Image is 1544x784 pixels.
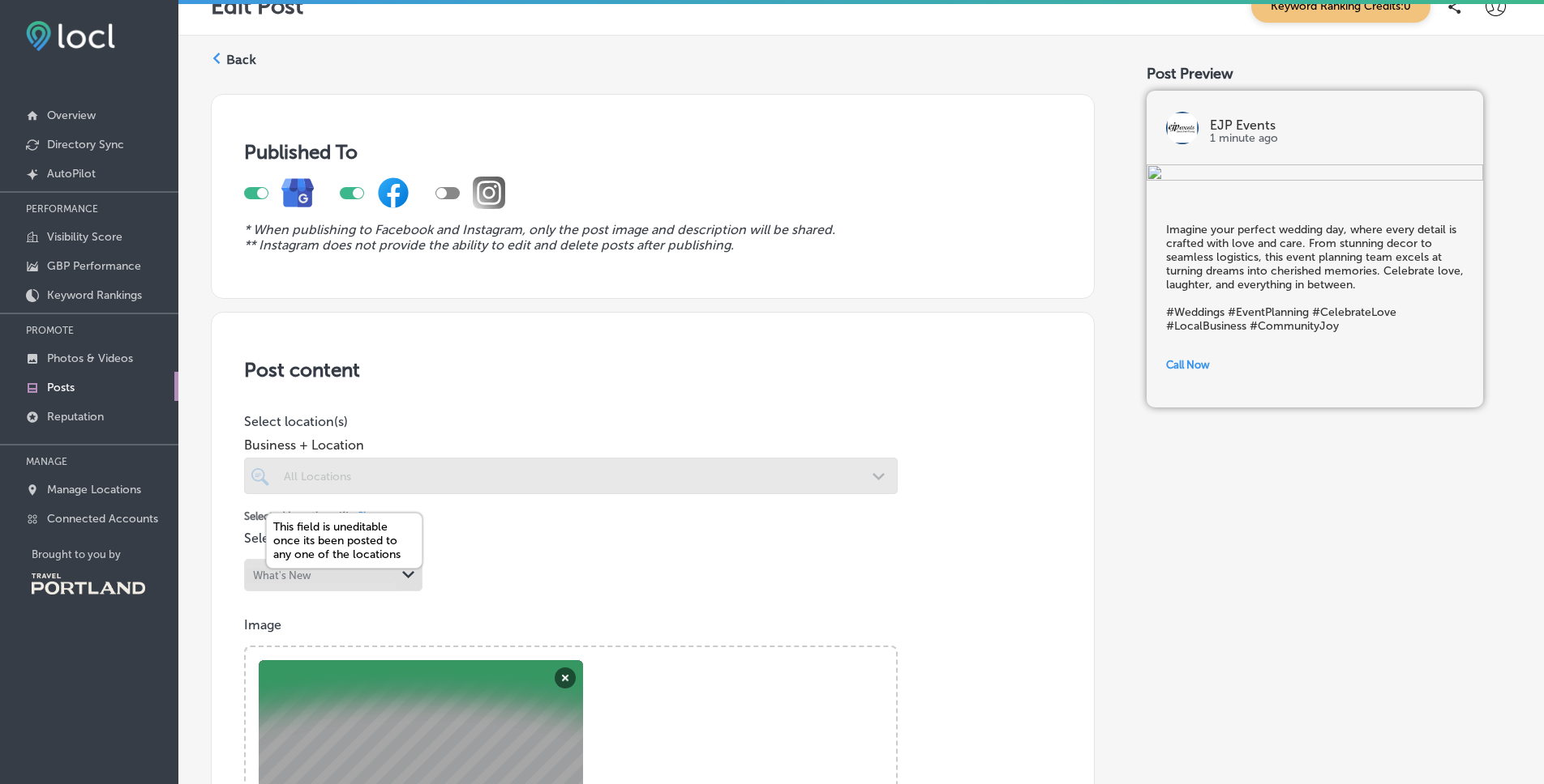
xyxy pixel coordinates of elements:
p: Photos & Videos [47,352,133,365]
div: Post Preview [1147,65,1512,83]
i: ** Instagram does not provide the ability to edit and delete posts after publishing. [244,237,734,253]
p: Posts [47,381,75,394]
p: Overview [47,109,96,122]
p: Select location(s) [244,414,898,429]
span: Call Now [1166,359,1210,371]
p: AutoPilot [47,167,96,181]
p: Image [244,617,1061,633]
p: Visibility Score [47,230,122,244]
img: logo [1166,112,1199,144]
p: GBP Performance [47,259,141,273]
p: 1 minute ago [1210,132,1463,145]
h3: Published To [244,140,1061,164]
img: 3ce753c3-5eab-449c-9ae0-5a935bcea8a0 [1147,164,1483,184]
p: Keyword Rankings [47,288,142,302]
p: Directory Sync [47,138,124,151]
span: Selected Locations ( 1 ) [244,510,350,522]
p: Brought to you by [32,548,178,560]
p: Connected Accounts [47,512,158,526]
img: fda3e92497d09a02dc62c9cd864e3231.png [26,21,115,51]
label: Back [226,51,256,69]
span: Business + Location [244,437,898,453]
img: Travel Portland [32,573,145,594]
a: Powered by PQINA [246,647,362,663]
div: What's New [253,569,311,582]
span: Show [358,510,385,522]
h3: Post content [244,358,1061,381]
p: Reputation [47,410,104,424]
h5: Imagine your perfect wedding day, where every detail is crafted with love and care. From stunning... [1166,223,1464,333]
i: * When publishing to Facebook and Instagram, only the post image and description will be shared. [244,222,835,237]
div: This field is uneditable once its been posted to any one of the locations [266,513,422,569]
p: Select post type [244,530,1061,546]
p: Manage Locations [47,483,141,496]
p: EJP Events [1210,119,1463,132]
